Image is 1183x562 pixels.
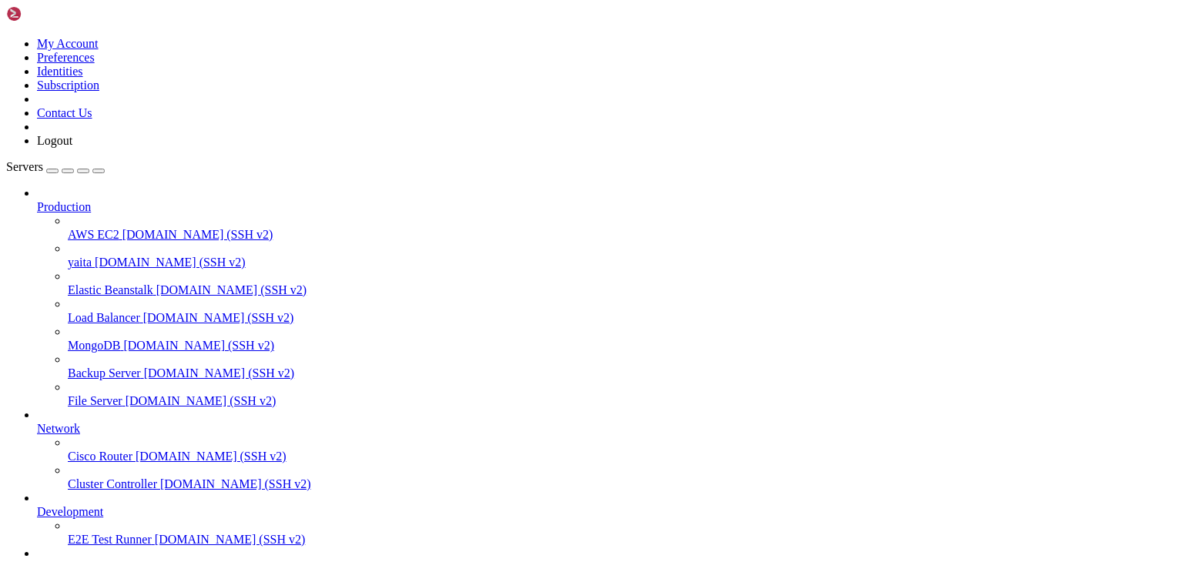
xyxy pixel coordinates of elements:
[68,214,1177,242] li: AWS EC2 [DOMAIN_NAME] (SSH v2)
[95,256,246,269] span: [DOMAIN_NAME] (SSH v2)
[6,6,95,22] img: Shellngn
[156,283,307,296] span: [DOMAIN_NAME] (SSH v2)
[37,505,1177,519] a: Development
[143,311,294,324] span: [DOMAIN_NAME] (SSH v2)
[123,339,274,352] span: [DOMAIN_NAME] (SSH v2)
[37,79,99,92] a: Subscription
[68,256,92,269] span: yaita
[68,283,1177,297] a: Elastic Beanstalk [DOMAIN_NAME] (SSH v2)
[68,269,1177,297] li: Elastic Beanstalk [DOMAIN_NAME] (SSH v2)
[122,228,273,241] span: [DOMAIN_NAME] (SSH v2)
[68,436,1177,463] li: Cisco Router [DOMAIN_NAME] (SSH v2)
[37,37,99,50] a: My Account
[160,477,311,490] span: [DOMAIN_NAME] (SSH v2)
[37,200,91,213] span: Production
[37,51,95,64] a: Preferences
[37,505,103,518] span: Development
[68,477,157,490] span: Cluster Controller
[37,65,83,78] a: Identities
[68,311,140,324] span: Load Balancer
[68,450,1177,463] a: Cisco Router [DOMAIN_NAME] (SSH v2)
[68,533,152,546] span: E2E Test Runner
[37,186,1177,408] li: Production
[68,297,1177,325] li: Load Balancer [DOMAIN_NAME] (SSH v2)
[68,228,1177,242] a: AWS EC2 [DOMAIN_NAME] (SSH v2)
[6,160,43,173] span: Servers
[68,283,153,296] span: Elastic Beanstalk
[6,160,105,173] a: Servers
[68,242,1177,269] li: yaita [DOMAIN_NAME] (SSH v2)
[37,106,92,119] a: Contact Us
[68,477,1177,491] a: Cluster Controller [DOMAIN_NAME] (SSH v2)
[68,450,132,463] span: Cisco Router
[155,533,306,546] span: [DOMAIN_NAME] (SSH v2)
[37,422,80,435] span: Network
[68,380,1177,408] li: File Server [DOMAIN_NAME] (SSH v2)
[68,463,1177,491] li: Cluster Controller [DOMAIN_NAME] (SSH v2)
[126,394,276,407] span: [DOMAIN_NAME] (SSH v2)
[144,366,295,380] span: [DOMAIN_NAME] (SSH v2)
[136,450,287,463] span: [DOMAIN_NAME] (SSH v2)
[68,366,141,380] span: Backup Server
[37,200,1177,214] a: Production
[68,533,1177,547] a: E2E Test Runner [DOMAIN_NAME] (SSH v2)
[68,366,1177,380] a: Backup Server [DOMAIN_NAME] (SSH v2)
[68,353,1177,380] li: Backup Server [DOMAIN_NAME] (SSH v2)
[68,339,120,352] span: MongoDB
[68,394,122,407] span: File Server
[37,134,72,147] a: Logout
[37,422,1177,436] a: Network
[68,256,1177,269] a: yaita [DOMAIN_NAME] (SSH v2)
[37,408,1177,491] li: Network
[68,325,1177,353] li: MongoDB [DOMAIN_NAME] (SSH v2)
[68,311,1177,325] a: Load Balancer [DOMAIN_NAME] (SSH v2)
[68,339,1177,353] a: MongoDB [DOMAIN_NAME] (SSH v2)
[37,491,1177,547] li: Development
[68,228,119,241] span: AWS EC2
[68,519,1177,547] li: E2E Test Runner [DOMAIN_NAME] (SSH v2)
[68,394,1177,408] a: File Server [DOMAIN_NAME] (SSH v2)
